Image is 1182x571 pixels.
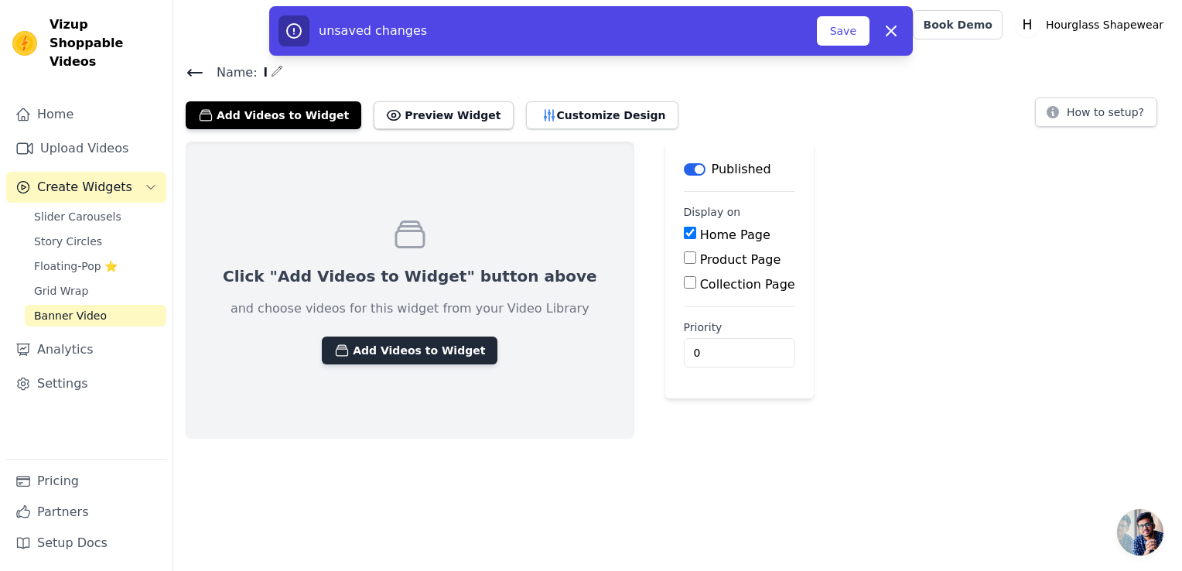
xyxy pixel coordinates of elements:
[6,368,166,399] a: Settings
[6,466,166,497] a: Pricing
[6,133,166,164] a: Upload Videos
[6,528,166,559] a: Setup Docs
[258,63,268,82] span: l
[712,160,771,179] p: Published
[684,320,795,335] label: Priority
[34,234,102,249] span: Story Circles
[204,63,258,82] span: Name:
[1035,97,1157,127] button: How to setup?
[34,258,118,274] span: Floating-Pop ⭐
[700,252,781,267] label: Product Page
[319,23,427,38] span: unsaved changes
[322,337,497,364] button: Add Videos to Widget
[34,209,121,224] span: Slider Carousels
[223,265,597,287] p: Click "Add Videos to Widget" button above
[25,206,166,227] a: Slider Carousels
[25,255,166,277] a: Floating-Pop ⭐
[37,178,132,197] span: Create Widgets
[271,62,283,83] div: Edit Name
[6,99,166,130] a: Home
[526,101,678,129] button: Customize Design
[700,277,795,292] label: Collection Page
[6,497,166,528] a: Partners
[34,308,107,323] span: Banner Video
[6,172,166,203] button: Create Widgets
[34,283,88,299] span: Grid Wrap
[25,231,166,252] a: Story Circles
[684,204,741,220] legend: Display on
[1035,108,1157,123] a: How to setup?
[1117,509,1163,556] div: Open chat
[817,16,869,46] button: Save
[25,305,166,327] a: Banner Video
[231,299,589,318] p: and choose videos for this widget from your Video Library
[700,227,770,242] label: Home Page
[25,280,166,302] a: Grid Wrap
[186,101,361,129] button: Add Videos to Widget
[374,101,513,129] button: Preview Widget
[6,334,166,365] a: Analytics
